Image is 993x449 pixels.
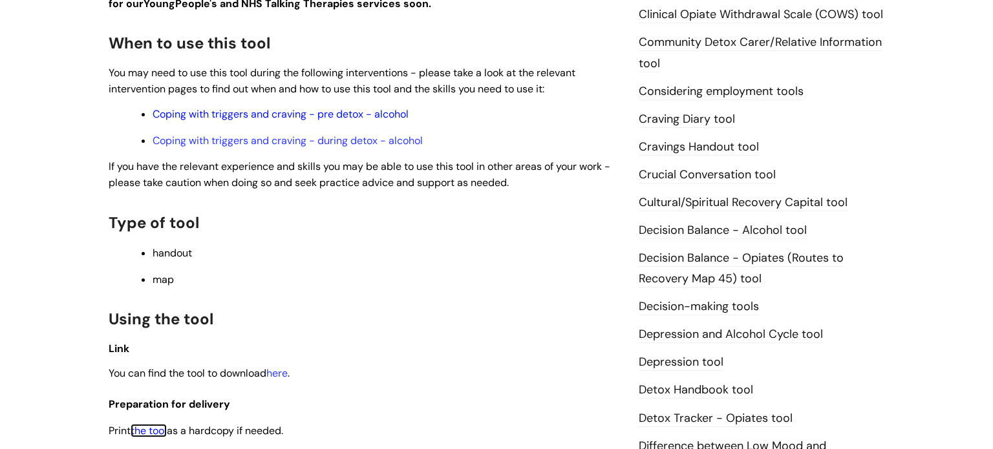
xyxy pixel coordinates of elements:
span: You can find the tool to download . [109,366,290,380]
a: Cultural/Spiritual Recovery Capital tool [639,194,848,211]
span: When to use this tool [109,33,270,53]
a: Craving Diary tool [639,111,735,128]
span: handout [153,246,192,260]
a: Crucial Conversation tool [639,167,776,183]
a: Decision Balance - Opiates (Routes to Recovery Map 45) tool [639,250,844,287]
a: Coping with triggers and craving - pre detox - alcohol [153,107,409,121]
a: here [266,366,288,380]
a: Clinical Opiate Withdrawal Scale (COWS) tool [639,6,883,23]
span: Preparation for delivery [109,397,230,411]
span: Link [109,342,129,355]
span: You may need to use this tool during the following interventions - please take a look at the rele... [109,66,575,96]
span: map [153,273,174,286]
span: Using the tool [109,309,213,329]
a: Cravings Handout tool [639,139,759,156]
a: Depression and Alcohol Cycle tool [639,326,823,343]
a: Community Detox Carer/Relative Information tool [639,34,882,72]
a: Depression tool [639,354,723,371]
a: Detox Handbook tool [639,382,753,399]
a: the tool [131,424,167,437]
a: Detox Tracker - Opiates tool [639,410,793,427]
span: Print as a hardcopy if needed. [109,424,283,437]
a: Coping with triggers and craving - during detox - alcohol [153,134,423,147]
a: Decision-making tools [639,298,759,315]
a: Considering employment tools [639,83,804,100]
a: Decision Balance - Alcohol tool [639,222,807,239]
span: If you have the relevant experience and skills you may be able to use this tool in other areas of... [109,160,610,189]
span: Type of tool [109,213,199,233]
